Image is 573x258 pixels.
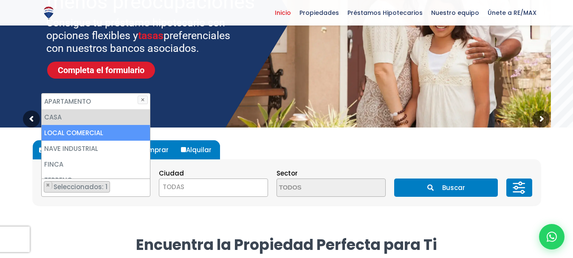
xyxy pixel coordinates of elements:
[42,109,150,125] li: CASA
[46,17,241,55] sr7-txt: Consigue tu préstamo hipotecario con opciones flexibles y preferenciales con nuestros bancos asoc...
[42,179,46,197] textarea: Search
[277,169,298,178] span: Sector
[483,6,541,19] span: Únete a RE/MAX
[39,147,44,153] input: Todas las Propiedades
[159,181,268,193] span: TODAS
[159,169,184,178] span: Ciudad
[343,6,427,19] span: Préstamos Hipotecarios
[136,234,437,255] strong: Encuentra la Propiedad Perfecta para Ti
[271,6,295,19] span: Inicio
[394,179,498,197] button: Buscar
[53,182,110,191] span: Seleccionados: 1
[131,140,177,159] label: Comprar
[47,62,155,79] a: Completa el formulario
[44,181,110,193] li: CASA
[179,140,220,159] label: Alquilar
[37,140,130,159] label: Todas las Propiedades
[42,172,150,188] li: TERRENO
[277,179,359,197] textarea: Search
[141,181,146,190] button: Remove all items
[42,94,150,109] li: APARTAMENTO
[141,181,145,189] span: ×
[181,147,186,152] input: Alquilar
[159,179,268,197] span: TODAS
[41,6,56,20] img: Logo de REMAX
[44,181,52,189] button: Remove item
[427,6,483,19] span: Nuestro equipo
[42,141,150,156] li: NAVE INDUSTRIAL
[138,29,164,42] span: tasas
[163,182,184,191] span: TODAS
[46,181,50,189] span: ×
[138,96,148,104] button: ✕
[42,156,150,172] li: FINCA
[42,125,150,141] li: LOCAL COMERCIAL
[295,6,343,19] span: Propiedades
